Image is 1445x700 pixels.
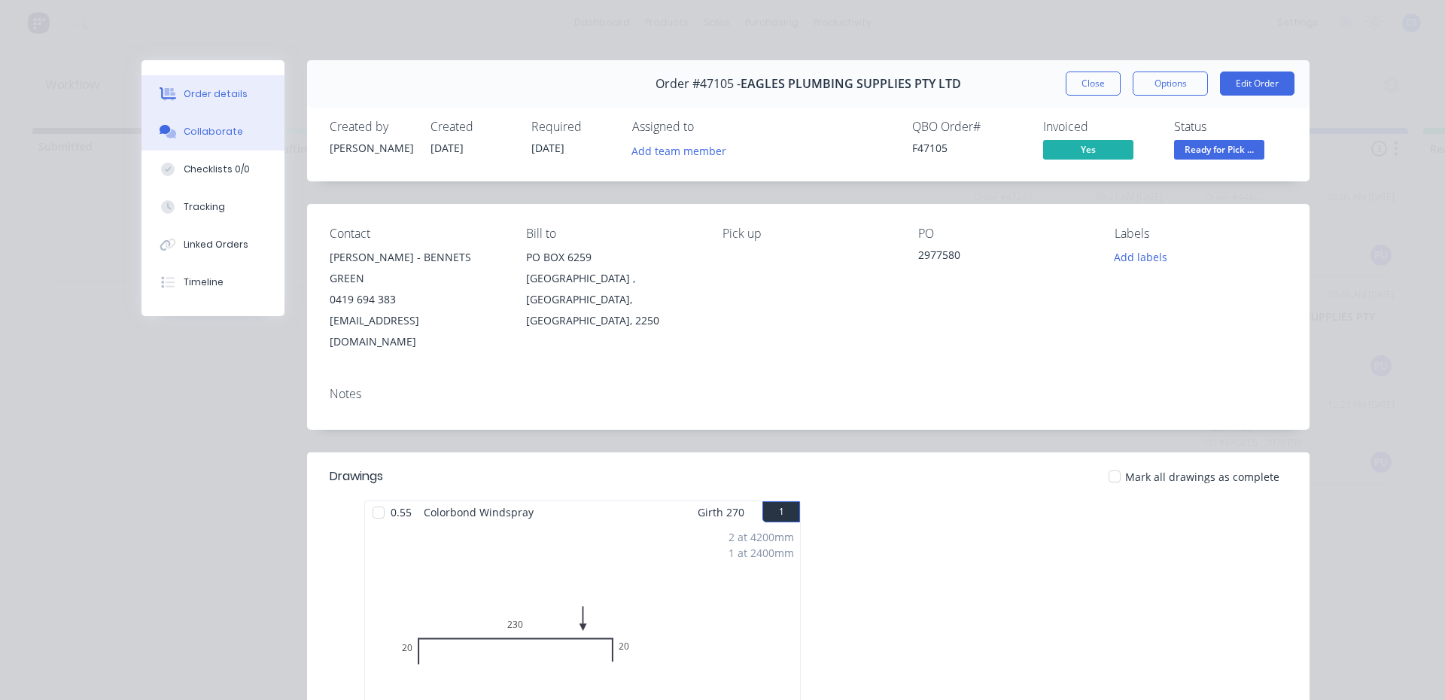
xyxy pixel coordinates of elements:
div: QBO Order # [912,120,1025,134]
div: Required [531,120,614,134]
span: Colorbond Windspray [418,501,540,523]
div: 1 at 2400mm [729,545,794,561]
div: Notes [330,387,1287,401]
div: 0419 694 383 [330,289,502,310]
div: Created [430,120,513,134]
div: [EMAIL_ADDRESS][DOMAIN_NAME] [330,310,502,352]
button: Edit Order [1220,72,1294,96]
div: Drawings [330,467,383,485]
span: Yes [1043,140,1133,159]
span: EAGLES PLUMBING SUPPLIES PTY LTD [741,77,961,91]
button: Linked Orders [141,226,284,263]
div: Collaborate [184,125,243,138]
div: PO BOX 6259[GEOGRAPHIC_DATA] , [GEOGRAPHIC_DATA], [GEOGRAPHIC_DATA], 2250 [526,247,698,331]
span: Girth 270 [698,501,744,523]
button: Add labels [1106,247,1176,267]
button: Order details [141,75,284,113]
button: Ready for Pick ... [1174,140,1264,163]
div: Invoiced [1043,120,1156,134]
button: Tracking [141,188,284,226]
div: Pick up [722,227,895,241]
div: Linked Orders [184,238,248,251]
span: [DATE] [430,141,464,155]
button: Checklists 0/0 [141,151,284,188]
div: [PERSON_NAME] - BENNETS GREEN [330,247,502,289]
button: Close [1066,72,1121,96]
div: [PERSON_NAME] - BENNETS GREEN0419 694 383[EMAIL_ADDRESS][DOMAIN_NAME] [330,247,502,352]
div: Order details [184,87,248,101]
button: Add team member [632,140,735,160]
div: F47105 [912,140,1025,156]
div: Contact [330,227,502,241]
div: Created by [330,120,412,134]
span: Mark all drawings as complete [1125,469,1279,485]
div: Labels [1115,227,1287,241]
button: Collaborate [141,113,284,151]
div: Bill to [526,227,698,241]
div: Checklists 0/0 [184,163,250,176]
div: Tracking [184,200,225,214]
div: Timeline [184,275,224,289]
div: 2977580 [918,247,1091,268]
div: Assigned to [632,120,783,134]
span: Order #47105 - [656,77,741,91]
div: [GEOGRAPHIC_DATA] , [GEOGRAPHIC_DATA], [GEOGRAPHIC_DATA], 2250 [526,268,698,331]
button: Add team member [624,140,735,160]
div: PO [918,227,1091,241]
button: Options [1133,72,1208,96]
button: Timeline [141,263,284,301]
div: [PERSON_NAME] [330,140,412,156]
div: PO BOX 6259 [526,247,698,268]
span: 0.55 [385,501,418,523]
div: 2 at 4200mm [729,529,794,545]
span: [DATE] [531,141,564,155]
span: Ready for Pick ... [1174,140,1264,159]
div: Status [1174,120,1287,134]
button: 1 [762,501,800,522]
